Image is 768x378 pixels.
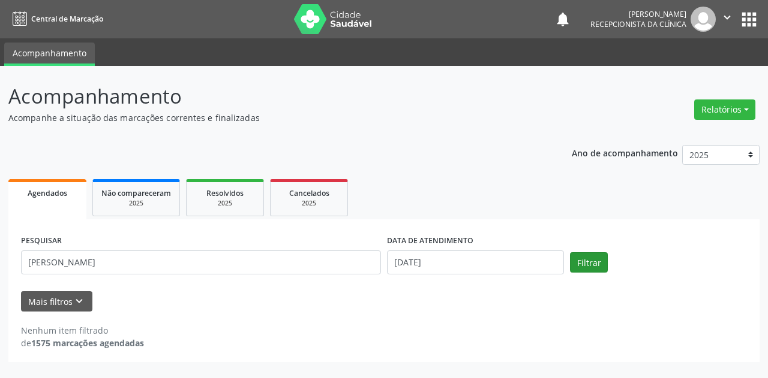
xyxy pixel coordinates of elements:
[101,199,171,208] div: 2025
[694,99,755,120] button: Relatórios
[289,188,329,198] span: Cancelados
[21,232,62,250] label: PESQUISAR
[8,81,534,111] p: Acompanhamento
[206,188,244,198] span: Resolvidos
[739,9,760,30] button: apps
[31,337,144,349] strong: 1575 marcações agendadas
[21,337,144,349] div: de
[73,295,86,308] i: keyboard_arrow_down
[28,188,67,198] span: Agendados
[387,232,473,250] label: DATA DE ATENDIMENTO
[4,43,95,66] a: Acompanhamento
[387,250,564,274] input: Selecione um intervalo
[590,19,686,29] span: Recepcionista da clínica
[721,11,734,24] i: 
[31,14,103,24] span: Central de Marcação
[279,199,339,208] div: 2025
[8,111,534,124] p: Acompanhe a situação das marcações correntes e finalizadas
[570,252,608,273] button: Filtrar
[716,7,739,32] button: 
[572,145,678,160] p: Ano de acompanhamento
[21,250,381,274] input: Nome, CNS
[590,9,686,19] div: [PERSON_NAME]
[554,11,571,28] button: notifications
[101,188,171,198] span: Não compareceram
[691,7,716,32] img: img
[21,324,144,337] div: Nenhum item filtrado
[21,291,92,312] button: Mais filtroskeyboard_arrow_down
[195,199,255,208] div: 2025
[8,9,103,29] a: Central de Marcação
